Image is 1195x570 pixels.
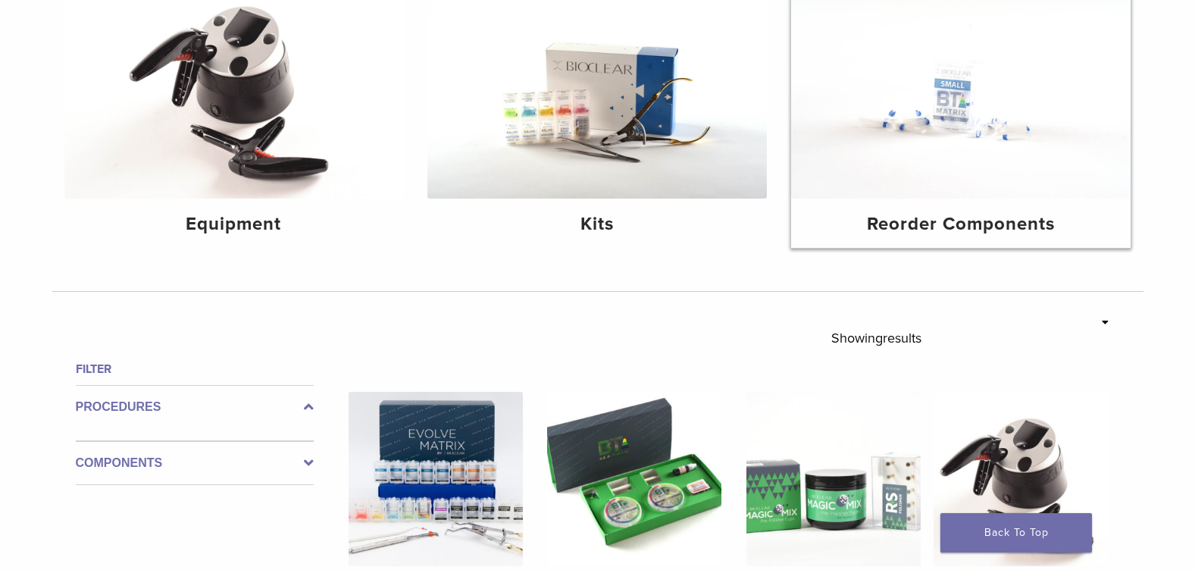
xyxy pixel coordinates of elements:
img: HeatSync Kit [934,392,1108,566]
a: Back To Top [940,513,1092,553]
p: Showing results [831,322,921,354]
h4: Reorder Components [803,211,1118,238]
img: Evolve All-in-One Kit [349,392,523,566]
h4: Equipment [77,211,392,238]
img: Black Triangle (BT) Kit [547,392,721,566]
img: Rockstar (RS) Polishing Kit [746,392,921,566]
label: Procedures [76,398,314,416]
h4: Filter [76,360,314,378]
label: Components [76,454,314,472]
h4: Kits [440,211,755,238]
